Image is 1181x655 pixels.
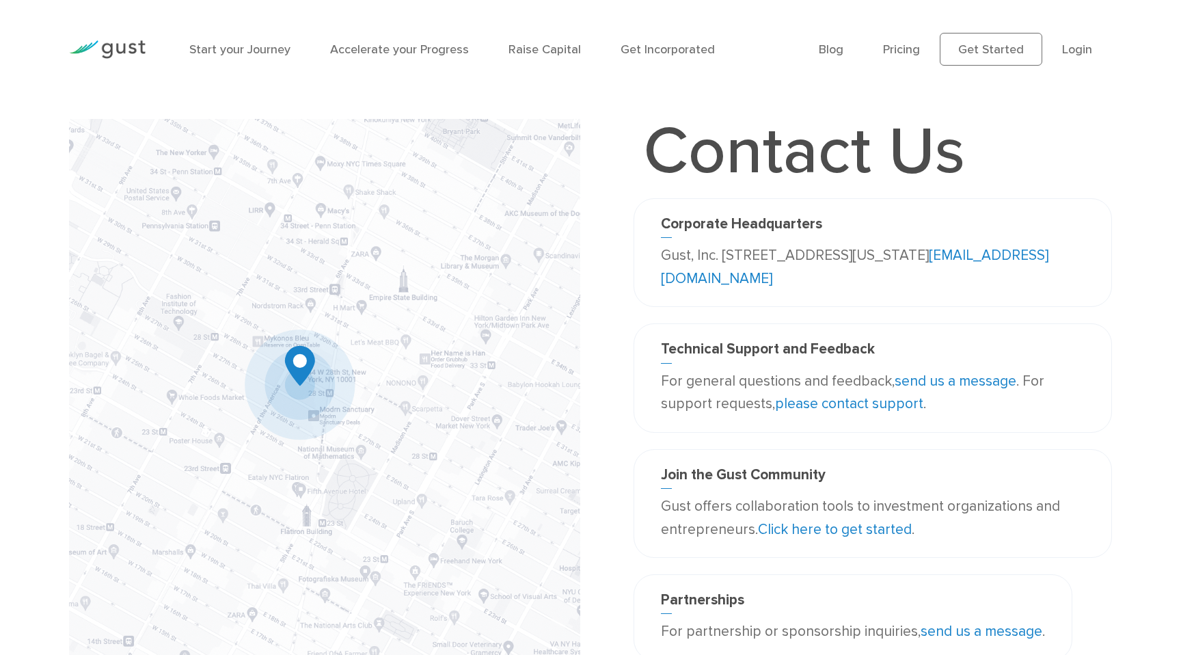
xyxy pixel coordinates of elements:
p: For general questions and feedback, . For support requests, . [661,370,1085,416]
a: [EMAIL_ADDRESS][DOMAIN_NAME] [661,247,1048,287]
a: Blog [819,42,843,57]
a: Raise Capital [508,42,581,57]
p: Gust, Inc. [STREET_ADDRESS][US_STATE] [661,244,1085,290]
p: For partnership or sponsorship inquiries, . [661,620,1045,643]
a: Start your Journey [189,42,290,57]
a: Login [1062,42,1092,57]
a: Get Started [940,33,1042,66]
h3: Partnerships [661,591,1045,614]
img: Gust Logo [69,40,146,59]
p: Gust offers collaboration tools to investment organizations and entrepreneurs. . [661,495,1085,541]
h3: Join the Gust Community [661,466,1085,489]
a: Accelerate your Progress [330,42,469,57]
h1: Contact Us [634,119,975,185]
a: Get Incorporated [621,42,715,57]
a: Pricing [883,42,920,57]
h3: Corporate Headquarters [661,215,1085,238]
a: Click here to get started [758,521,912,538]
a: please contact support [775,395,923,412]
h3: Technical Support and Feedback [661,340,1085,363]
a: send us a message [921,623,1042,640]
a: send us a message [895,373,1016,390]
